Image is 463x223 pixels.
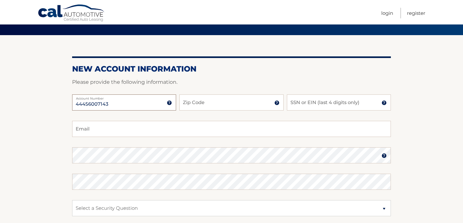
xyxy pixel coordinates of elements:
a: Cal Automotive [38,4,105,23]
label: Account Number [72,94,176,100]
img: tooltip.svg [274,100,279,105]
input: SSN or EIN (last 4 digits only) [287,94,391,111]
p: Please provide the following information. [72,78,391,87]
img: tooltip.svg [167,100,172,105]
input: Email [72,121,391,137]
input: Zip Code [179,94,283,111]
a: Register [407,8,425,18]
a: Login [381,8,393,18]
img: tooltip.svg [382,153,387,158]
h2: New Account Information [72,64,391,74]
input: Account Number [72,94,176,111]
img: tooltip.svg [382,100,387,105]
